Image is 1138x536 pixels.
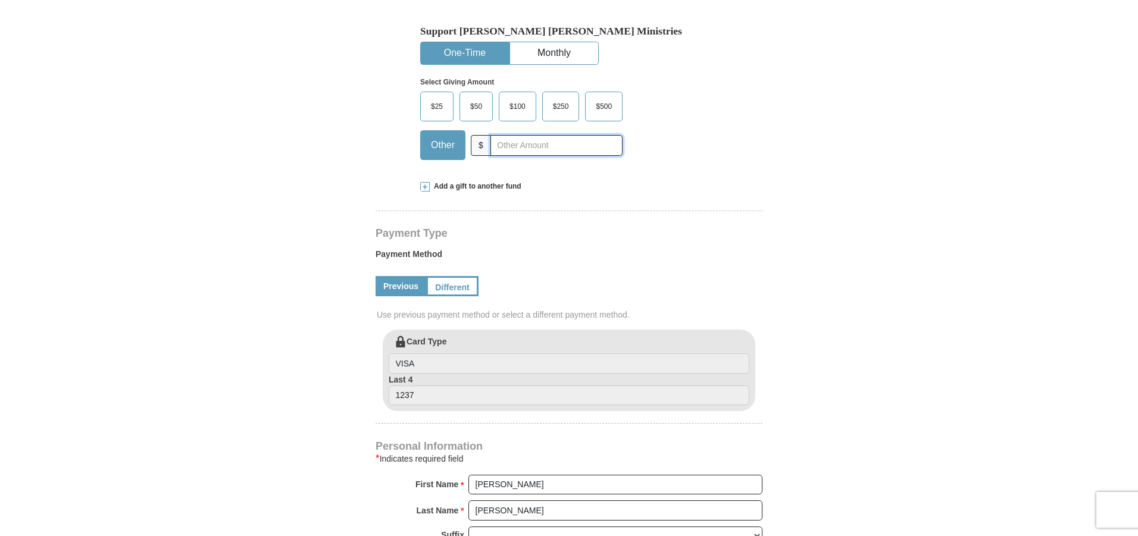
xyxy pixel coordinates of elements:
[389,353,749,374] input: Card Type
[376,441,762,451] h4: Personal Information
[590,98,618,115] span: $500
[415,476,458,493] strong: First Name
[425,136,461,154] span: Other
[376,248,762,266] label: Payment Method
[430,181,521,192] span: Add a gift to another fund
[547,98,575,115] span: $250
[376,276,426,296] a: Previous
[389,374,749,406] label: Last 4
[464,98,488,115] span: $50
[377,309,764,321] span: Use previous payment method or select a different payment method.
[389,385,749,406] input: Last 4
[376,228,762,238] h4: Payment Type
[417,502,459,519] strong: Last Name
[425,98,449,115] span: $25
[426,276,479,296] a: Different
[389,336,749,374] label: Card Type
[490,135,623,156] input: Other Amount
[420,78,494,86] strong: Select Giving Amount
[471,135,491,156] span: $
[510,42,598,64] button: Monthly
[504,98,532,115] span: $100
[376,452,762,466] div: Indicates required field
[420,25,718,37] h5: Support [PERSON_NAME] [PERSON_NAME] Ministries
[421,42,509,64] button: One-Time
